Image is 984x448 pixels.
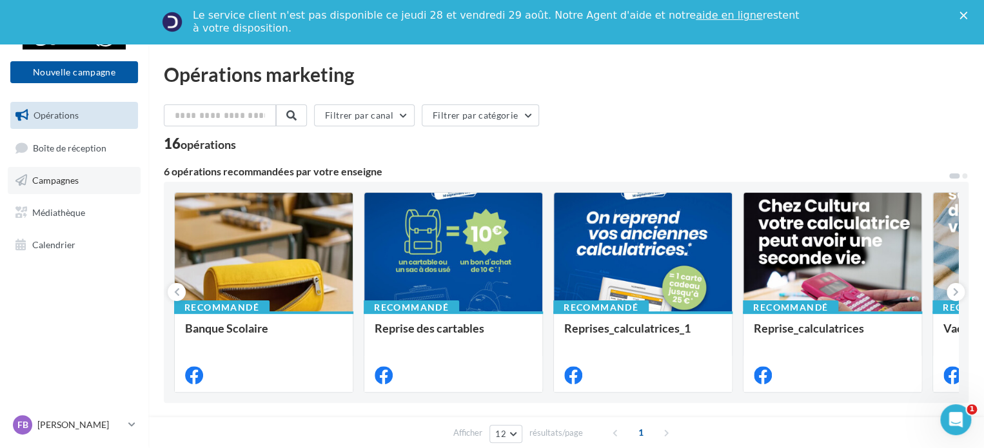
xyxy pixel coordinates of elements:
span: Calendrier [32,239,75,249]
a: Médiathèque [8,199,141,226]
span: 1 [631,422,651,443]
div: opérations [181,139,236,150]
iframe: Intercom live chat [940,404,971,435]
div: Le service client n'est pas disponible ce jeudi 28 et vendredi 29 août. Notre Agent d'aide et not... [193,9,802,35]
a: FB [PERSON_NAME] [10,413,138,437]
div: Recommandé [553,300,649,315]
span: Reprises_calculatrices_1 [564,321,691,335]
a: Campagnes [8,167,141,194]
p: [PERSON_NAME] [37,418,123,431]
div: Recommandé [364,300,459,315]
button: Filtrer par canal [314,104,415,126]
span: Reprise_calculatrices [754,321,864,335]
span: Campagnes [32,175,79,186]
span: Médiathèque [32,207,85,218]
span: Boîte de réception [33,142,106,153]
div: 6 opérations recommandées par votre enseigne [164,166,948,177]
a: Opérations [8,102,141,129]
img: Profile image for Service-Client [162,12,182,32]
button: 12 [489,425,522,443]
span: 1 [967,404,977,414]
span: résultats/page [529,427,583,439]
div: Fermer [959,12,972,19]
button: Filtrer par catégorie [422,104,539,126]
span: 12 [495,429,506,439]
div: Opérations marketing [164,64,969,84]
span: FB [17,418,28,431]
span: Reprise des cartables [375,321,484,335]
div: Recommandé [743,300,838,315]
a: Boîte de réception [8,134,141,162]
div: Recommandé [174,300,270,315]
div: 16 [164,137,236,151]
span: Afficher [453,427,482,439]
span: Banque Scolaire [185,321,268,335]
a: Calendrier [8,231,141,258]
a: aide en ligne [696,9,762,21]
button: Nouvelle campagne [10,61,138,83]
span: Opérations [34,110,79,121]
